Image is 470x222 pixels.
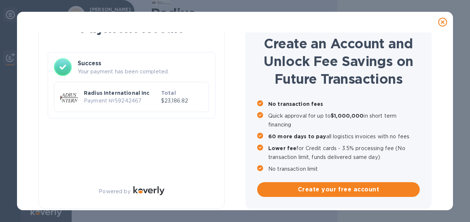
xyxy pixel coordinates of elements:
p: Payment № 59242467 [84,97,158,105]
b: 60 more days to pay [268,133,326,139]
span: Create your free account [263,185,414,194]
p: for Credit cards - 3.5% processing fee (No transaction limit, funds delivered same day) [268,144,420,162]
img: Logo [133,186,164,195]
p: Powered by [99,188,130,195]
b: Total [161,90,176,96]
p: No transaction limit [268,164,420,173]
p: Quick approval for up to in short term financing [268,111,420,129]
h3: Success [78,59,209,68]
p: all logistics invoices with no fees [268,132,420,141]
p: Radius International Inc [84,89,158,97]
b: No transaction fees [268,101,323,107]
h1: Create an Account and Unlock Fee Savings on Future Transactions [257,35,420,88]
b: $1,000,000 [331,113,364,119]
p: $23,186.82 [161,97,203,105]
p: Your payment has been completed. [78,68,209,76]
button: Create your free account [257,182,420,197]
b: Lower fee [268,145,296,151]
